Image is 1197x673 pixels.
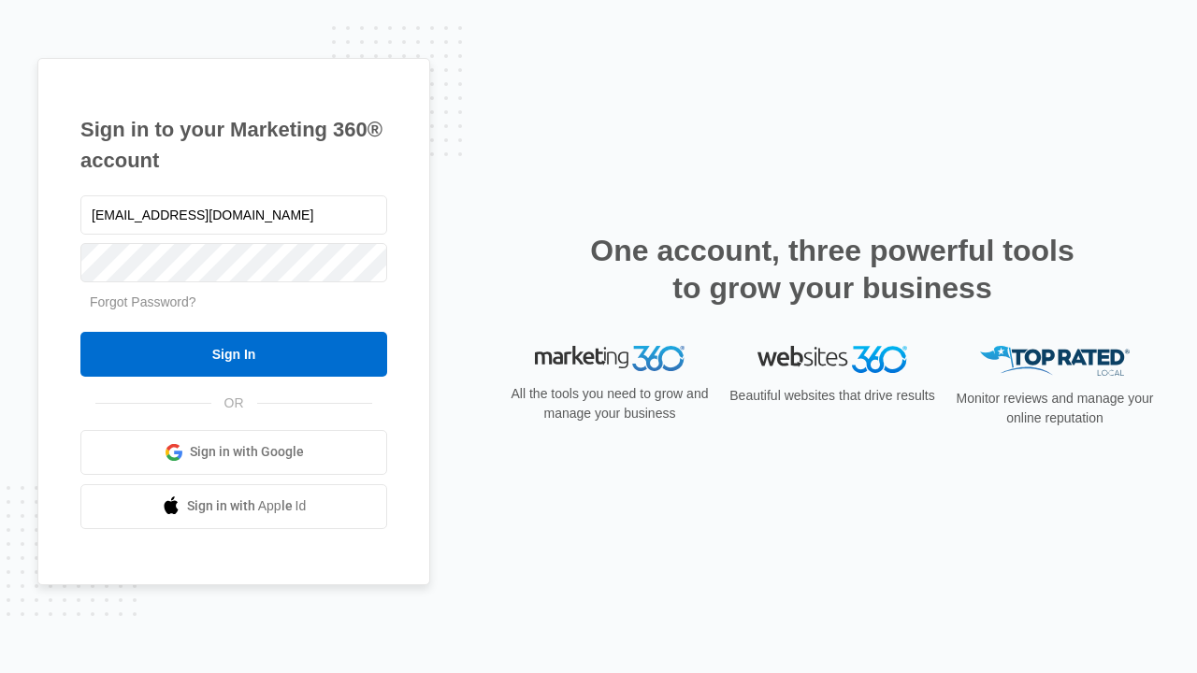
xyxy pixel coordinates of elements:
[211,394,257,413] span: OR
[80,430,387,475] a: Sign in with Google
[187,496,307,516] span: Sign in with Apple Id
[90,294,196,309] a: Forgot Password?
[980,346,1130,377] img: Top Rated Local
[535,346,685,372] img: Marketing 360
[80,195,387,235] input: Email
[757,346,907,373] img: Websites 360
[80,332,387,377] input: Sign In
[190,442,304,462] span: Sign in with Google
[80,484,387,529] a: Sign in with Apple Id
[950,389,1160,428] p: Monitor reviews and manage your online reputation
[728,386,937,406] p: Beautiful websites that drive results
[584,232,1080,307] h2: One account, three powerful tools to grow your business
[80,114,387,176] h1: Sign in to your Marketing 360® account
[505,384,714,423] p: All the tools you need to grow and manage your business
